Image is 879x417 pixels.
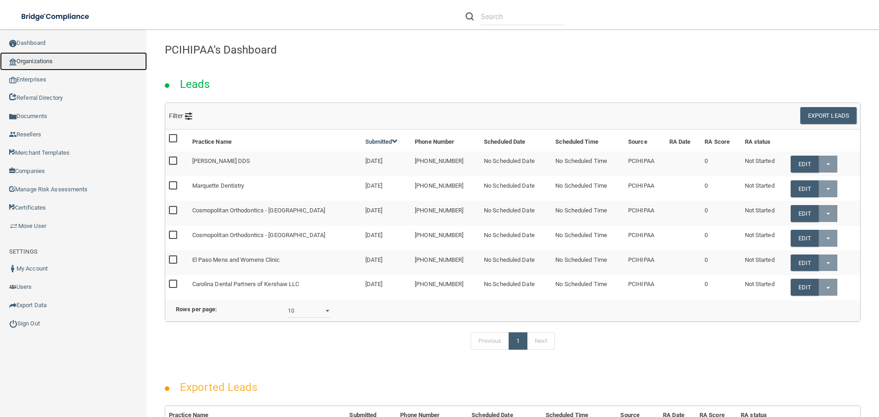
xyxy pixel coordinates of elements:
[9,77,16,83] img: enterprise.0d942306.png
[481,8,564,25] input: Search
[14,7,98,26] img: bridge_compliance_login_screen.278c3ca4.svg
[9,131,16,138] img: ic_reseller.de258add.png
[411,130,480,152] th: Phone Number
[552,226,624,250] td: No Scheduled Time
[552,152,624,176] td: No Scheduled Time
[624,226,666,250] td: PCIHIPAA
[176,306,217,313] b: Rows per page:
[624,250,666,275] td: PCIHIPAA
[362,176,412,201] td: [DATE]
[741,275,787,299] td: Not Started
[362,201,412,226] td: [DATE]
[791,230,819,247] a: Edit
[701,130,741,152] th: RA Score
[362,275,412,299] td: [DATE]
[624,176,666,201] td: PCIHIPAA
[362,152,412,176] td: [DATE]
[9,222,18,231] img: briefcase.64adab9b.png
[9,113,16,120] img: icon-documents.8dae5593.png
[411,226,480,250] td: [PHONE_NUMBER]
[480,152,552,176] td: No Scheduled Date
[480,226,552,250] td: No Scheduled Date
[701,275,741,299] td: 0
[165,44,861,56] h4: PCIHIPAA's Dashboard
[362,250,412,275] td: [DATE]
[9,58,16,65] img: organization-icon.f8decf85.png
[411,201,480,226] td: [PHONE_NUMBER]
[701,152,741,176] td: 0
[189,226,362,250] td: Cosmopolitan Orthodontics - [GEOGRAPHIC_DATA]
[9,283,16,291] img: icon-users.e205127d.png
[624,152,666,176] td: PCIHIPAA
[552,130,624,152] th: Scheduled Time
[741,176,787,201] td: Not Started
[189,152,362,176] td: [PERSON_NAME] DDS
[9,320,17,328] img: ic_power_dark.7ecde6b1.png
[411,152,480,176] td: [PHONE_NUMBER]
[552,201,624,226] td: No Scheduled Time
[471,332,509,350] a: Previous
[701,201,741,226] td: 0
[189,275,362,299] td: Carolina Dental Partners of Kershaw LLC
[701,226,741,250] td: 0
[741,250,787,275] td: Not Started
[189,250,362,275] td: El Paso Mens and Womens Clinic
[9,302,16,309] img: icon-export.b9366987.png
[189,176,362,201] td: Marquette Dentistry
[9,40,16,47] img: ic_dashboard_dark.d01f4a41.png
[189,201,362,226] td: Cosmopolitan Orthodontics - [GEOGRAPHIC_DATA]
[189,130,362,152] th: Practice Name
[552,176,624,201] td: No Scheduled Time
[624,130,666,152] th: Source
[9,265,16,272] img: ic_user_dark.df1a06c3.png
[509,332,527,350] a: 1
[741,130,787,152] th: RA status
[741,152,787,176] td: Not Started
[624,201,666,226] td: PCIHIPAA
[411,250,480,275] td: [PHONE_NUMBER]
[480,176,552,201] td: No Scheduled Date
[800,107,857,124] button: Export Leads
[171,374,266,400] h2: Exported Leads
[169,112,192,119] span: Filter
[741,226,787,250] td: Not Started
[552,250,624,275] td: No Scheduled Time
[9,246,38,257] label: SETTINGS
[480,275,552,299] td: No Scheduled Date
[791,255,819,271] a: Edit
[362,226,412,250] td: [DATE]
[624,275,666,299] td: PCIHIPAA
[466,12,474,21] img: ic-search.3b580494.png
[666,130,701,152] th: RA Date
[480,201,552,226] td: No Scheduled Date
[365,138,398,145] a: Submitted
[411,176,480,201] td: [PHONE_NUMBER]
[480,250,552,275] td: No Scheduled Date
[791,279,819,296] a: Edit
[527,332,554,350] a: Next
[741,201,787,226] td: Not Started
[171,71,219,97] h2: Leads
[552,275,624,299] td: No Scheduled Time
[480,130,552,152] th: Scheduled Date
[701,250,741,275] td: 0
[791,180,819,197] a: Edit
[701,176,741,201] td: 0
[185,113,192,120] img: icon-filter@2x.21656d0b.png
[791,205,819,222] a: Edit
[411,275,480,299] td: [PHONE_NUMBER]
[791,156,819,173] a: Edit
